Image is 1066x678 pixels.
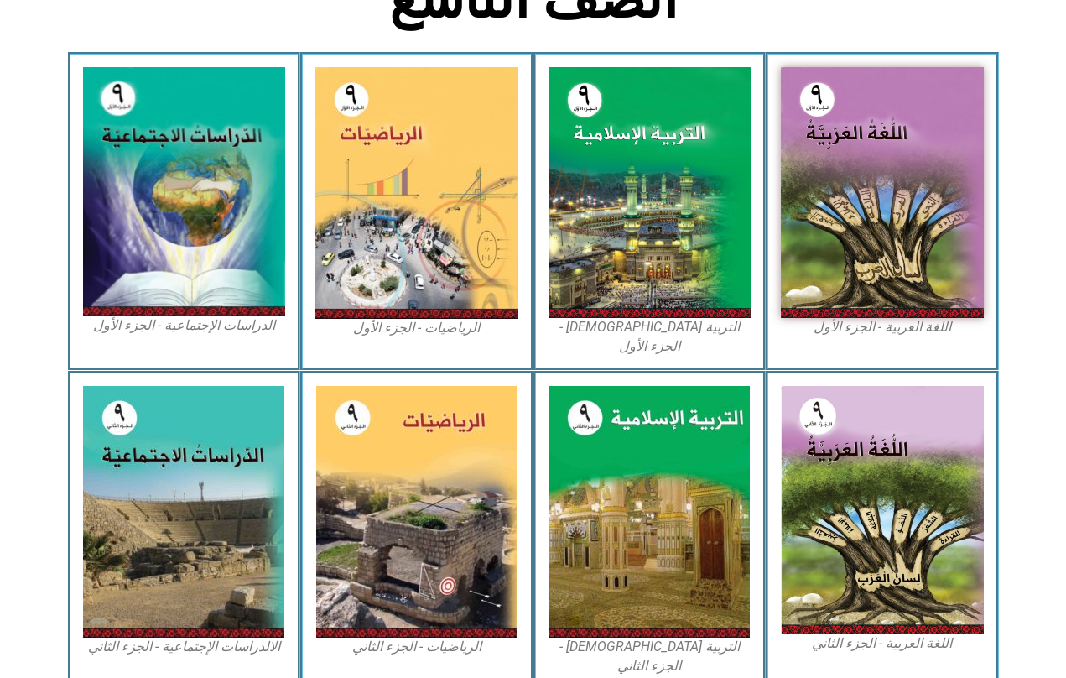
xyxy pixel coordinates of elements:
[549,318,751,356] figcaption: التربية [DEMOGRAPHIC_DATA] - الجزء الأول
[83,316,286,335] figcaption: الدراسات الإجتماعية - الجزء الأول​
[781,318,984,336] figcaption: اللغة العربية - الجزء الأول​
[549,638,751,675] figcaption: التربية [DEMOGRAPHIC_DATA] - الجزء الثاني
[315,638,518,656] figcaption: الرياضيات - الجزء الثاني
[315,319,518,337] figcaption: الرياضيات - الجزء الأول​
[781,634,984,653] figcaption: اللغة العربية - الجزء الثاني
[83,638,286,656] figcaption: الالدراسات الإجتماعية - الجزء الثاني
